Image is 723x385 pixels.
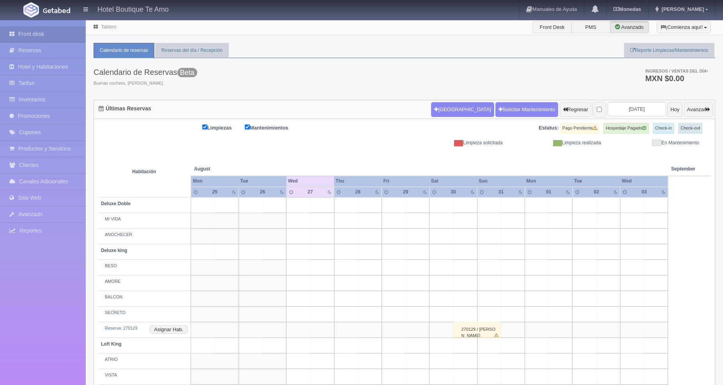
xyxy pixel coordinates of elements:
a: Reserva: 270129 [105,326,138,330]
div: MI VIDA [101,216,187,222]
span: Buenas nochess, [PERSON_NAME]. [94,80,197,87]
label: Pago Pendiente [560,123,599,134]
div: BALCON [101,294,187,300]
span: Beta [177,68,197,77]
div: SECRETO [101,310,187,316]
label: Estatus: [539,124,559,132]
span: September [671,166,695,172]
div: 26 [255,189,270,195]
th: Tue [573,176,620,186]
div: 29 [398,189,413,195]
div: ANOCHECER [101,232,187,238]
div: 31 [494,189,508,195]
div: 27 [303,189,317,195]
a: Reporte Limpiezas/Mantenimientos [624,43,714,58]
button: Regresar [560,102,591,117]
img: Getabed [43,7,70,13]
h3: Calendario de Reservas [94,68,197,76]
button: Asignar Hab. [150,325,187,334]
button: Hoy [667,102,682,117]
th: Sat [430,176,477,186]
b: Monedas [613,6,641,12]
input: Limpiezas [202,124,207,130]
div: Limpieza realizada [509,140,607,146]
label: Front Desk [533,21,572,33]
label: PMS [571,21,610,33]
div: Limpieza solicitada [410,140,509,146]
th: Sun [477,176,525,186]
div: BESO [101,263,187,269]
img: Getabed [23,2,39,18]
label: Check-in [653,123,674,134]
div: En Mantenimiento [607,140,705,146]
b: Deluxe king [101,248,127,253]
a: Reservas del día / Recepción [155,43,229,58]
h4: Hotel Boutique Te Amo [97,4,169,14]
strong: Habitación [132,169,156,174]
b: Deluxe Doble [101,201,131,206]
div: 28 [351,189,365,195]
a: Tablero [101,24,116,30]
th: Thu [334,176,382,186]
th: Fri [382,176,429,186]
b: Loft King [101,341,122,347]
button: Avanzar [684,102,713,117]
label: Check-out [678,123,702,134]
th: Tue [239,176,286,186]
div: 270129 / [PERSON_NAME] [453,322,501,337]
span: Ingresos / Ventas del día [645,69,708,73]
div: VISTA [101,372,187,378]
span: [PERSON_NAME] [659,6,704,12]
div: ATRIO [101,357,187,363]
label: Avanzado [610,21,649,33]
div: AMORE [101,279,187,285]
label: Hospedaje Pagado [603,123,649,134]
a: Solicitar Mantenimiento [495,102,558,117]
div: 25 [207,189,222,195]
h4: Últimas Reservas [99,106,151,112]
th: Wed [620,176,668,186]
h3: MXN $0.00 [645,75,708,82]
a: Calendario de reservas [94,43,154,58]
label: Mantenimientos [245,123,300,132]
span: August [194,166,283,172]
div: 03 [637,189,652,195]
div: 02 [589,189,603,195]
th: Mon [525,176,573,186]
input: Mantenimientos [245,124,250,130]
div: 01 [541,189,556,195]
label: Limpiezas [202,123,244,132]
th: Wed [286,176,334,186]
div: 30 [446,189,460,195]
button: ¡Comienza aquí! [657,21,711,33]
button: [GEOGRAPHIC_DATA] [431,102,494,117]
th: Mon [191,176,239,186]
